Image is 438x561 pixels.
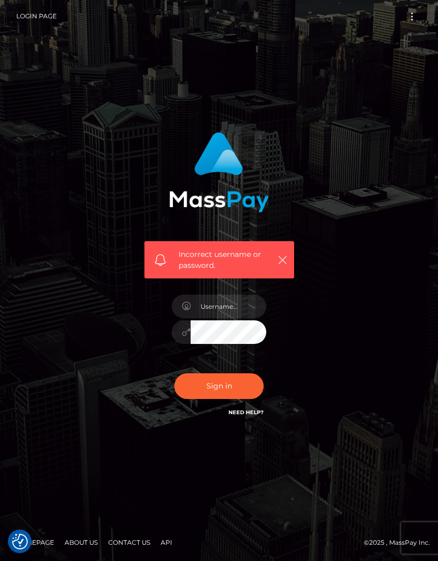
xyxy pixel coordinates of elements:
[179,249,272,271] span: Incorrect username or password.
[12,534,28,549] button: Consent Preferences
[402,9,422,24] button: Toggle navigation
[8,537,430,548] div: © 2025 , MassPay Inc.
[174,373,264,399] button: Sign in
[12,534,28,549] img: Revisit consent button
[157,534,176,551] a: API
[60,534,102,551] a: About Us
[191,295,266,318] input: Username...
[12,534,58,551] a: Homepage
[16,5,57,27] a: Login Page
[169,132,269,212] img: MassPay Login
[228,409,264,416] a: Need Help?
[104,534,154,551] a: Contact Us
